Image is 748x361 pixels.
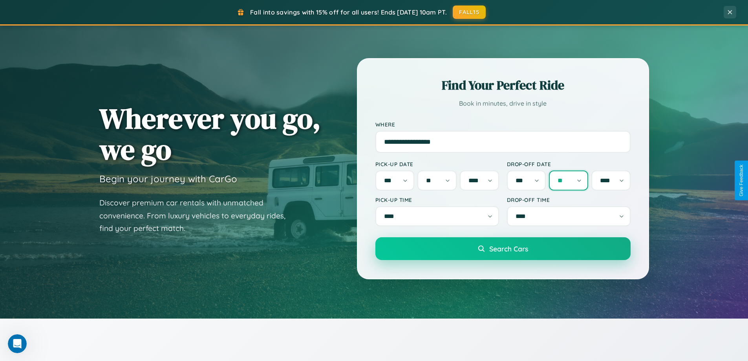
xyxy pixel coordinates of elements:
[8,334,27,353] iframe: Intercom live chat
[507,161,631,167] label: Drop-off Date
[375,77,631,94] h2: Find Your Perfect Ride
[375,196,499,203] label: Pick-up Time
[507,196,631,203] label: Drop-off Time
[375,121,631,128] label: Where
[99,196,296,235] p: Discover premium car rentals with unmatched convenience. From luxury vehicles to everyday rides, ...
[99,173,237,185] h3: Begin your journey with CarGo
[375,98,631,109] p: Book in minutes, drive in style
[489,244,528,253] span: Search Cars
[375,161,499,167] label: Pick-up Date
[250,8,447,16] span: Fall into savings with 15% off for all users! Ends [DATE] 10am PT.
[99,103,321,165] h1: Wherever you go, we go
[453,5,486,19] button: FALL15
[739,165,744,196] div: Give Feedback
[375,237,631,260] button: Search Cars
